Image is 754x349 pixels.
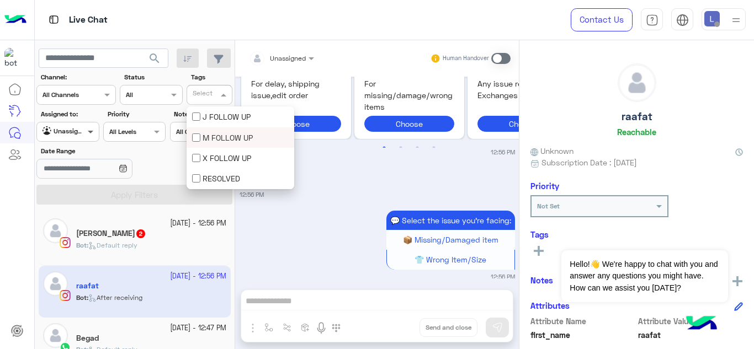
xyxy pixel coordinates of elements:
ng-dropdown-panel: Options list [187,106,294,189]
p: Live Chat [69,13,108,28]
span: first_name [530,329,636,341]
img: tab [676,14,689,26]
img: userImage [704,11,720,26]
div: RESOLVED [192,173,289,184]
h6: Attributes [530,300,570,310]
div: J FOLLOW UP [192,111,289,122]
div: Select [191,88,213,101]
p: 12/10/2025, 12:56 PM [386,211,515,230]
span: Default reply [88,241,137,249]
h6: Notes [530,275,553,285]
label: Priority [108,109,164,119]
img: defaultAdmin.png [43,323,68,348]
small: 12:56 PM [491,148,515,157]
h6: Tags [530,229,743,239]
img: defaultAdmin.png [618,64,656,101]
span: search [148,52,161,65]
label: Channel: [41,72,115,82]
button: Choose [364,116,454,132]
b: : [76,241,88,249]
small: [DATE] - 12:47 PM [170,323,226,334]
h6: Reachable [617,127,656,137]
button: 4 of 2 [428,142,439,153]
button: Choose [251,116,341,132]
span: Attribute Value [638,315,744,327]
button: Choose [477,116,567,132]
label: Tags [191,72,231,82]
a: Contact Us [571,8,633,31]
span: Attribute Name [530,315,636,327]
img: tab [47,13,61,26]
button: Send and close [420,318,477,337]
small: Human Handover [443,54,489,63]
span: 📦 Missing/Damaged item [403,235,498,244]
img: tab [646,14,659,26]
span: For missing/damage/wrong items [364,78,454,113]
span: Unknown [530,145,574,157]
div: X FOLLOW UP [192,152,289,164]
span: Bot [76,241,87,249]
button: 1 of 2 [379,142,390,153]
label: Assigned to: [41,109,98,119]
small: [DATE] - 12:56 PM [170,218,226,229]
span: raafat️ [638,329,744,341]
img: profile [729,13,743,27]
span: 2 [136,229,145,238]
img: 317874714732967 [4,48,24,68]
h5: Ammar Elshenawy [76,229,146,238]
img: add [732,276,742,286]
span: Any issue related to Exchanges [477,78,567,101]
span: For delay, shipping issue,edit order [251,78,341,101]
div: M FOLLOW UP [192,132,289,143]
img: hulul-logo.png [682,305,721,343]
span: 👕 Wrong Item/Size [415,255,486,264]
img: Instagram [60,237,71,248]
label: Note mentions [174,109,231,119]
small: 12:56 PM [491,272,515,281]
button: search [141,49,168,72]
a: tab [641,8,663,31]
small: 12:56 PM [240,190,264,199]
button: 2 of 2 [395,142,406,153]
label: Status [124,72,181,82]
img: Logo [4,8,26,31]
label: Date Range [41,146,164,156]
span: Subscription Date : [DATE] [541,157,637,168]
img: defaultAdmin.png [43,218,68,243]
b: Not Set [537,202,560,210]
button: Apply Filters [36,185,232,205]
button: 3 of 2 [412,142,423,153]
h6: Priority [530,181,559,191]
h5: Begad [76,334,99,343]
span: Hello!👋 We're happy to chat with you and answer any questions you might have. How can we assist y... [561,250,728,302]
h5: raafat️ [622,110,652,123]
span: Unassigned [270,54,306,62]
